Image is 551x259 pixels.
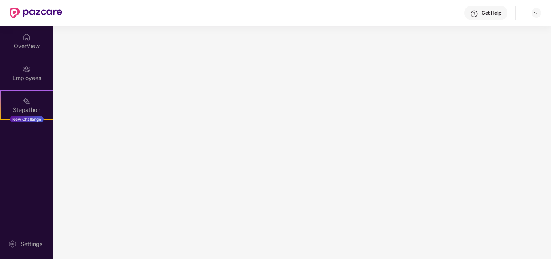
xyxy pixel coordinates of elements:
[23,65,31,73] img: svg+xml;base64,PHN2ZyBpZD0iRW1wbG95ZWVzIiB4bWxucz0iaHR0cDovL3d3dy53My5vcmcvMjAwMC9zdmciIHdpZHRoPS...
[10,116,44,122] div: New Challenge
[18,240,45,248] div: Settings
[470,10,478,18] img: svg+xml;base64,PHN2ZyBpZD0iSGVscC0zMngzMiIgeG1sbnM9Imh0dHA6Ly93d3cudzMub3JnLzIwMDAvc3ZnIiB3aWR0aD...
[10,8,62,18] img: New Pazcare Logo
[8,240,17,248] img: svg+xml;base64,PHN2ZyBpZD0iU2V0dGluZy0yMHgyMCIgeG1sbnM9Imh0dHA6Ly93d3cudzMub3JnLzIwMDAvc3ZnIiB3aW...
[482,10,501,16] div: Get Help
[1,106,53,114] div: Stepathon
[23,97,31,105] img: svg+xml;base64,PHN2ZyB4bWxucz0iaHR0cDovL3d3dy53My5vcmcvMjAwMC9zdmciIHdpZHRoPSIyMSIgaGVpZ2h0PSIyMC...
[533,10,540,16] img: svg+xml;base64,PHN2ZyBpZD0iRHJvcGRvd24tMzJ4MzIiIHhtbG5zPSJodHRwOi8vd3d3LnczLm9yZy8yMDAwL3N2ZyIgd2...
[23,33,31,41] img: svg+xml;base64,PHN2ZyBpZD0iSG9tZSIgeG1sbnM9Imh0dHA6Ly93d3cudzMub3JnLzIwMDAvc3ZnIiB3aWR0aD0iMjAiIG...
